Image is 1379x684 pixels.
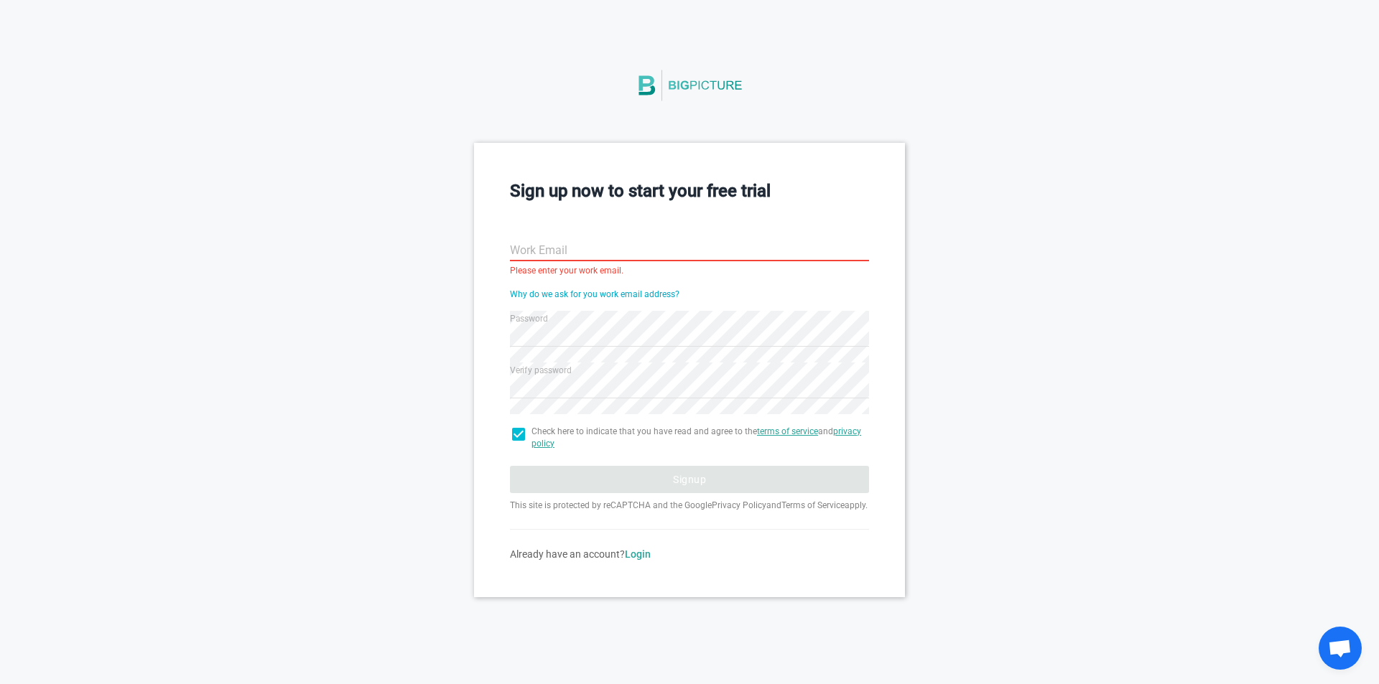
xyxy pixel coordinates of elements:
[757,426,818,436] a: terms of service
[531,426,861,449] a: privacy policy
[1319,627,1362,670] a: Open chat
[636,55,743,116] img: BigPicture
[510,547,869,561] div: Already have an account?
[510,466,869,493] button: Signup
[510,499,869,512] p: This site is protected by reCAPTCHA and the Google and apply.
[510,179,869,203] h3: Sign up now to start your free trial
[510,289,679,299] a: Why do we ask for you work email address?
[531,426,869,450] span: Check here to indicate that you have read and agree to the and
[781,500,845,510] a: Terms of Service
[510,266,869,275] div: Please enter your work email.
[625,548,651,560] a: Login
[712,500,766,510] a: Privacy Policy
